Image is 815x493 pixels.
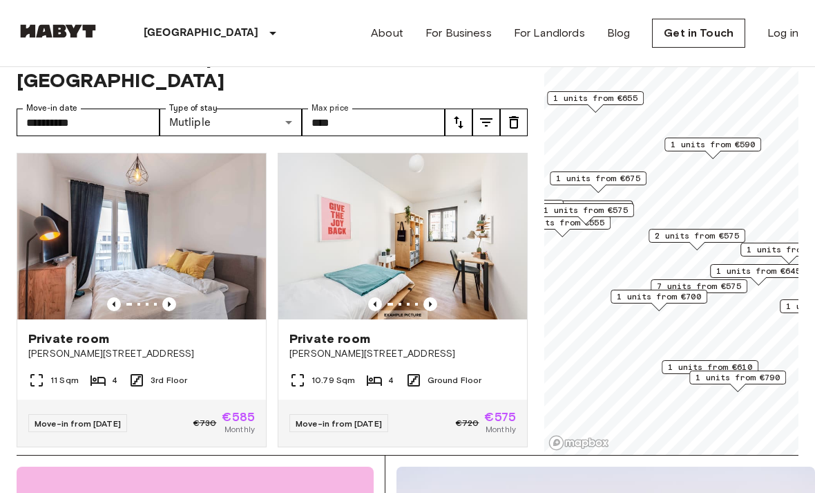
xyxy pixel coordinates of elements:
[222,411,255,423] span: €585
[193,417,217,429] span: €730
[611,290,707,311] div: Map marker
[657,280,741,292] span: 7 units from €575
[162,297,176,311] button: Previous image
[289,347,516,361] span: [PERSON_NAME][STREET_ADDRESS]
[28,331,109,347] span: Private room
[767,25,798,41] a: Log in
[17,24,99,38] img: Habyt
[655,230,739,242] span: 2 units from €575
[428,374,482,387] span: Ground Floor
[224,423,255,436] span: Monthly
[425,25,492,41] a: For Business
[278,153,528,447] a: Marketing picture of unit DE-01-09-022-03QPrevious imagePrevious imagePrivate room[PERSON_NAME][S...
[169,102,218,114] label: Type of stay
[456,417,479,429] span: €720
[50,374,79,387] span: 11 Sqm
[472,109,500,136] button: tune
[296,418,382,429] span: Move-in from [DATE]
[112,374,117,387] span: 4
[28,347,255,361] span: [PERSON_NAME][STREET_ADDRESS]
[607,25,631,41] a: Blog
[514,216,611,237] div: Map marker
[547,91,644,113] div: Map marker
[17,153,267,447] a: Marketing picture of unit DE-01-006-005-04HFPrevious imagePrevious imagePrivate room[PERSON_NAME]...
[662,360,758,382] div: Map marker
[500,109,528,136] button: tune
[289,331,370,347] span: Private room
[368,297,382,311] button: Previous image
[423,297,437,311] button: Previous image
[107,297,121,311] button: Previous image
[716,265,800,277] span: 1 units from €645
[484,411,516,423] span: €575
[536,201,633,222] div: Map marker
[664,138,761,159] div: Map marker
[445,109,472,136] button: tune
[651,279,747,301] div: Map marker
[617,290,701,303] span: 1 units from €700
[311,102,349,114] label: Max price
[556,172,640,185] span: 1 units from €675
[486,423,516,436] span: Monthly
[311,374,355,387] span: 10.79 Sqm
[17,154,266,319] img: Marketing picture of unit DE-01-006-005-04HF
[160,109,303,136] div: Mutliple
[671,138,755,151] span: 1 units from €590
[649,229,745,250] div: Map marker
[17,109,160,136] input: Choose date, selected date is 25 Sep 2025
[710,264,807,286] div: Map marker
[35,418,121,429] span: Move-in from [DATE]
[544,204,628,216] span: 1 units from €575
[689,371,786,392] div: Map marker
[537,203,634,225] div: Map marker
[548,435,609,451] a: Mapbox logo
[696,371,780,384] span: 1 units from €790
[151,374,187,387] span: 3rd Floor
[144,25,259,41] p: [GEOGRAPHIC_DATA]
[371,25,403,41] a: About
[278,154,527,319] img: Marketing picture of unit DE-01-09-022-03Q
[17,45,528,92] span: Private rooms and apartments for rent in [GEOGRAPHIC_DATA]
[553,92,637,104] span: 1 units from €655
[388,374,394,387] span: 4
[26,102,77,114] label: Move-in date
[514,25,585,41] a: For Landlords
[668,361,752,373] span: 1 units from €610
[550,171,646,193] div: Map marker
[542,201,626,214] span: 4 units from €565
[652,19,745,48] a: Get in Touch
